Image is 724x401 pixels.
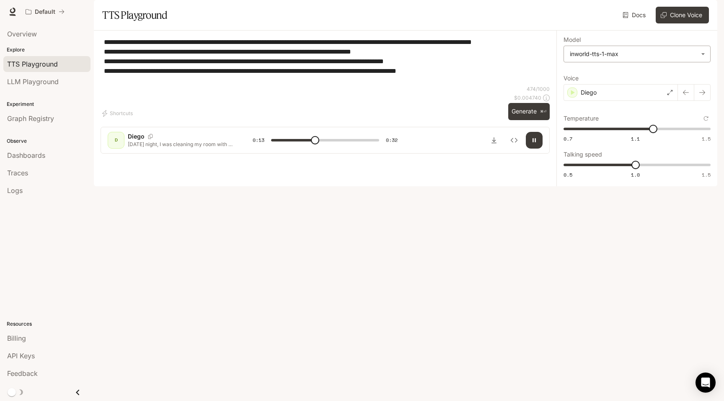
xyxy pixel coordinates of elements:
[702,135,711,142] span: 1.5
[22,3,68,20] button: All workspaces
[701,114,711,123] button: Reset to default
[128,141,233,148] p: [DATE] night, I was cleaning my room with a vacuum cleaner when I suddenly remembered my mom’s wo...
[656,7,709,23] button: Clone Voice
[508,103,550,120] button: Generate⌘⏎
[702,171,711,178] span: 1.5
[145,134,156,139] button: Copy Voice ID
[527,85,550,93] p: 474 / 1000
[128,132,145,141] p: Diego
[506,132,522,149] button: Inspect
[486,132,502,149] button: Download audio
[514,94,541,101] p: $ 0.004740
[581,88,597,97] p: Diego
[570,50,697,58] div: inworld-tts-1-max
[564,116,599,121] p: Temperature
[564,135,572,142] span: 0.7
[631,135,640,142] span: 1.1
[696,373,716,393] div: Open Intercom Messenger
[631,171,640,178] span: 1.0
[564,171,572,178] span: 0.5
[35,8,55,15] p: Default
[540,109,546,114] p: ⌘⏎
[621,7,649,23] a: Docs
[564,75,579,81] p: Voice
[101,107,136,120] button: Shortcuts
[564,152,602,157] p: Talking speed
[386,136,398,144] span: 0:32
[253,136,264,144] span: 0:13
[102,7,167,23] h1: TTS Playground
[109,134,123,147] div: D
[564,46,710,62] div: inworld-tts-1-max
[564,37,581,43] p: Model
